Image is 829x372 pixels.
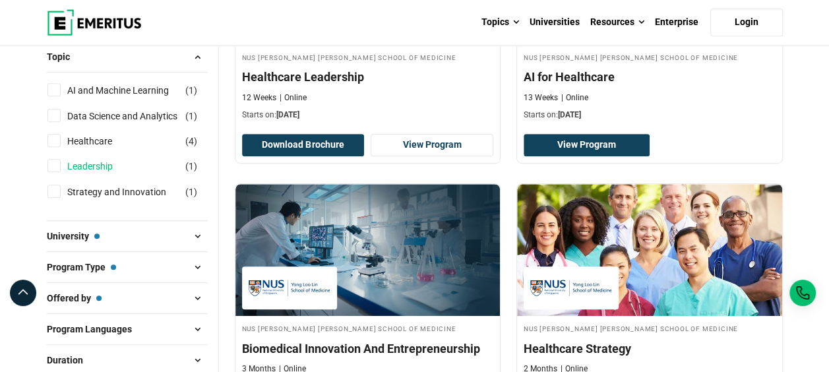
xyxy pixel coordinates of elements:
button: Program Type [47,257,208,277]
span: ( ) [185,134,197,148]
img: NUS Yong Loo Lin School of Medicine [249,273,330,303]
span: ( ) [185,185,197,199]
h4: Healthcare Strategy [524,340,776,357]
a: Strategy and Innovation [67,185,193,199]
span: [DATE] [276,110,299,119]
button: University [47,226,208,246]
h4: AI for Healthcare [524,69,776,85]
h4: NUS [PERSON_NAME] [PERSON_NAME] School of Medicine [524,51,776,63]
a: AI and Machine Learning [67,83,195,98]
p: 13 Weeks [524,92,558,104]
a: Login [710,9,783,36]
span: [DATE] [558,110,581,119]
span: Offered by [47,291,102,305]
a: View Program [371,134,493,156]
a: Leadership [67,159,139,173]
span: ( ) [185,109,197,123]
span: 4 [189,136,194,146]
img: NUS Yong Loo Lin School of Medicine [530,273,612,303]
span: University [47,229,100,243]
button: Download Brochure [242,134,365,156]
span: Program Languages [47,322,142,336]
a: Healthcare [67,134,138,148]
button: Program Languages [47,319,208,339]
span: Topic [47,49,80,64]
p: Online [561,92,588,104]
a: Data Science and Analytics [67,109,204,123]
span: Program Type [47,260,116,274]
p: Online [280,92,307,104]
img: Healthcare Strategy | Online Strategy and Innovation Course [517,184,782,316]
span: 1 [189,187,194,197]
button: Topic [47,47,208,67]
p: Starts on: [242,109,494,121]
span: 1 [189,85,194,96]
span: Duration [47,353,94,367]
h4: NUS [PERSON_NAME] [PERSON_NAME] School of Medicine [242,51,494,63]
span: 1 [189,161,194,171]
p: 12 Weeks [242,92,276,104]
h4: Healthcare Leadership [242,69,494,85]
span: ( ) [185,83,197,98]
h4: NUS [PERSON_NAME] [PERSON_NAME] School of Medicine [242,323,494,334]
img: Biomedical Innovation And Entrepreneurship | Online Healthcare Course [235,184,501,316]
button: Offered by [47,288,208,308]
p: Starts on: [524,109,776,121]
button: Duration [47,350,208,370]
span: 1 [189,111,194,121]
a: View Program [524,134,650,156]
span: ( ) [185,159,197,173]
h4: NUS [PERSON_NAME] [PERSON_NAME] School of Medicine [524,323,776,334]
h4: Biomedical Innovation And Entrepreneurship [242,340,494,357]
